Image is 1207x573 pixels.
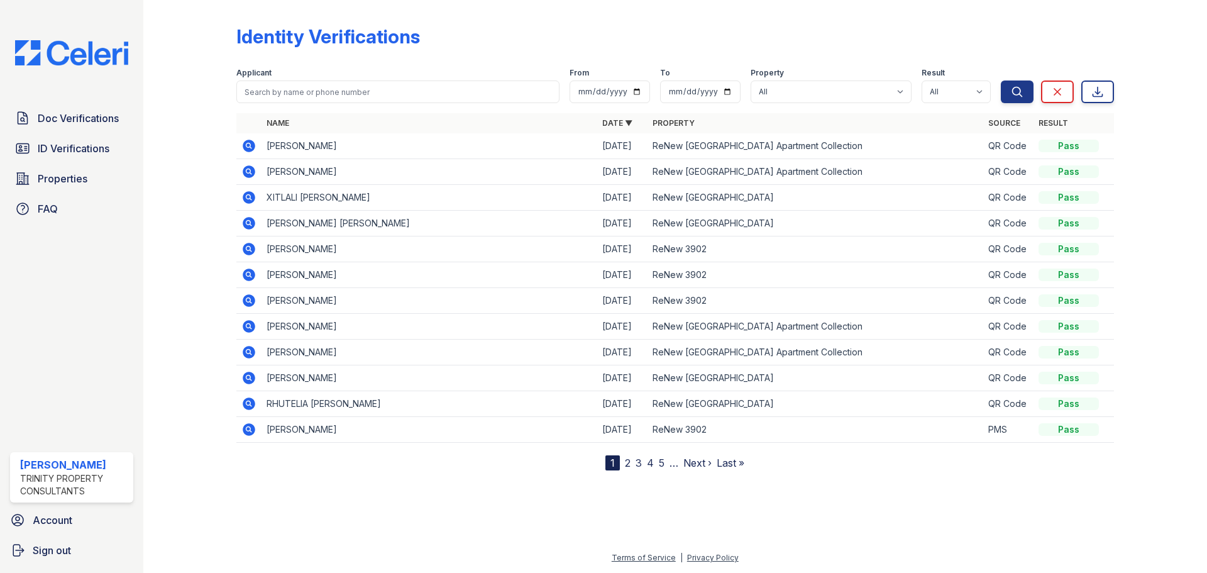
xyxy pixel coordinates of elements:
a: 2 [625,457,631,469]
td: ReNew [GEOGRAPHIC_DATA] [648,365,983,391]
a: Date ▼ [602,118,632,128]
td: [DATE] [597,185,648,211]
div: Pass [1039,243,1099,255]
td: [DATE] [597,211,648,236]
div: Pass [1039,294,1099,307]
div: Pass [1039,423,1099,436]
td: PMS [983,417,1033,443]
td: RHUTELIA [PERSON_NAME] [262,391,597,417]
td: [PERSON_NAME] [262,288,597,314]
label: To [660,68,670,78]
div: Identity Verifications [236,25,420,48]
td: ReNew [GEOGRAPHIC_DATA] Apartment Collection [648,133,983,159]
a: Terms of Service [612,553,676,562]
td: ReNew 3902 [648,417,983,443]
div: Pass [1039,320,1099,333]
label: Applicant [236,68,272,78]
td: ReNew 3902 [648,288,983,314]
a: Name [267,118,289,128]
td: [PERSON_NAME] [262,159,597,185]
a: Source [988,118,1020,128]
span: … [670,455,678,470]
div: Pass [1039,191,1099,204]
a: Account [5,508,138,533]
a: Properties [10,166,133,191]
td: [DATE] [597,314,648,340]
img: CE_Logo_Blue-a8612792a0a2168367f1c8372b55b34899dd931a85d93a1a3d3e32e68fde9ad4.png [5,40,138,65]
td: ReNew [GEOGRAPHIC_DATA] Apartment Collection [648,159,983,185]
a: Doc Verifications [10,106,133,131]
label: Property [751,68,784,78]
span: FAQ [38,201,58,216]
input: Search by name or phone number [236,81,559,103]
label: From [570,68,589,78]
td: ReNew [GEOGRAPHIC_DATA] Apartment Collection [648,314,983,340]
div: | [680,553,683,562]
td: QR Code [983,236,1033,262]
a: 5 [659,457,664,469]
div: Pass [1039,372,1099,384]
a: Next › [683,457,712,469]
div: Pass [1039,165,1099,178]
a: Result [1039,118,1068,128]
div: Pass [1039,140,1099,152]
td: [PERSON_NAME] [262,314,597,340]
td: [DATE] [597,365,648,391]
td: [PERSON_NAME] [262,236,597,262]
label: Result [922,68,945,78]
a: 3 [636,457,642,469]
span: Sign out [33,543,71,558]
a: 4 [647,457,654,469]
span: ID Verifications [38,141,109,156]
a: FAQ [10,196,133,221]
td: [DATE] [597,133,648,159]
td: [PERSON_NAME] [262,262,597,288]
td: ReNew [GEOGRAPHIC_DATA] Apartment Collection [648,340,983,365]
div: [PERSON_NAME] [20,457,128,472]
td: ReNew 3902 [648,236,983,262]
td: XITLALI [PERSON_NAME] [262,185,597,211]
td: [DATE] [597,159,648,185]
td: [DATE] [597,288,648,314]
span: Doc Verifications [38,111,119,126]
div: Pass [1039,398,1099,410]
td: QR Code [983,365,1033,391]
td: ReNew 3902 [648,262,983,288]
td: QR Code [983,185,1033,211]
td: [DATE] [597,236,648,262]
td: QR Code [983,133,1033,159]
a: Property [653,118,695,128]
td: QR Code [983,211,1033,236]
td: [DATE] [597,417,648,443]
td: [PERSON_NAME] [262,340,597,365]
td: QR Code [983,391,1033,417]
td: QR Code [983,262,1033,288]
div: Pass [1039,269,1099,281]
td: [PERSON_NAME] [262,133,597,159]
td: [PERSON_NAME] [262,365,597,391]
a: ID Verifications [10,136,133,161]
td: [DATE] [597,391,648,417]
a: Sign out [5,538,138,563]
td: QR Code [983,159,1033,185]
td: ReNew [GEOGRAPHIC_DATA] [648,185,983,211]
td: [PERSON_NAME] [PERSON_NAME] [262,211,597,236]
td: [PERSON_NAME] [262,417,597,443]
a: Last » [717,457,744,469]
td: QR Code [983,288,1033,314]
div: Pass [1039,217,1099,230]
span: Properties [38,171,87,186]
td: QR Code [983,314,1033,340]
td: [DATE] [597,262,648,288]
div: Trinity Property Consultants [20,472,128,498]
a: Privacy Policy [687,553,739,562]
div: 1 [605,455,620,470]
td: QR Code [983,340,1033,365]
td: ReNew [GEOGRAPHIC_DATA] [648,211,983,236]
div: Pass [1039,346,1099,359]
td: [DATE] [597,340,648,365]
span: Account [33,513,72,528]
td: ReNew [GEOGRAPHIC_DATA] [648,391,983,417]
